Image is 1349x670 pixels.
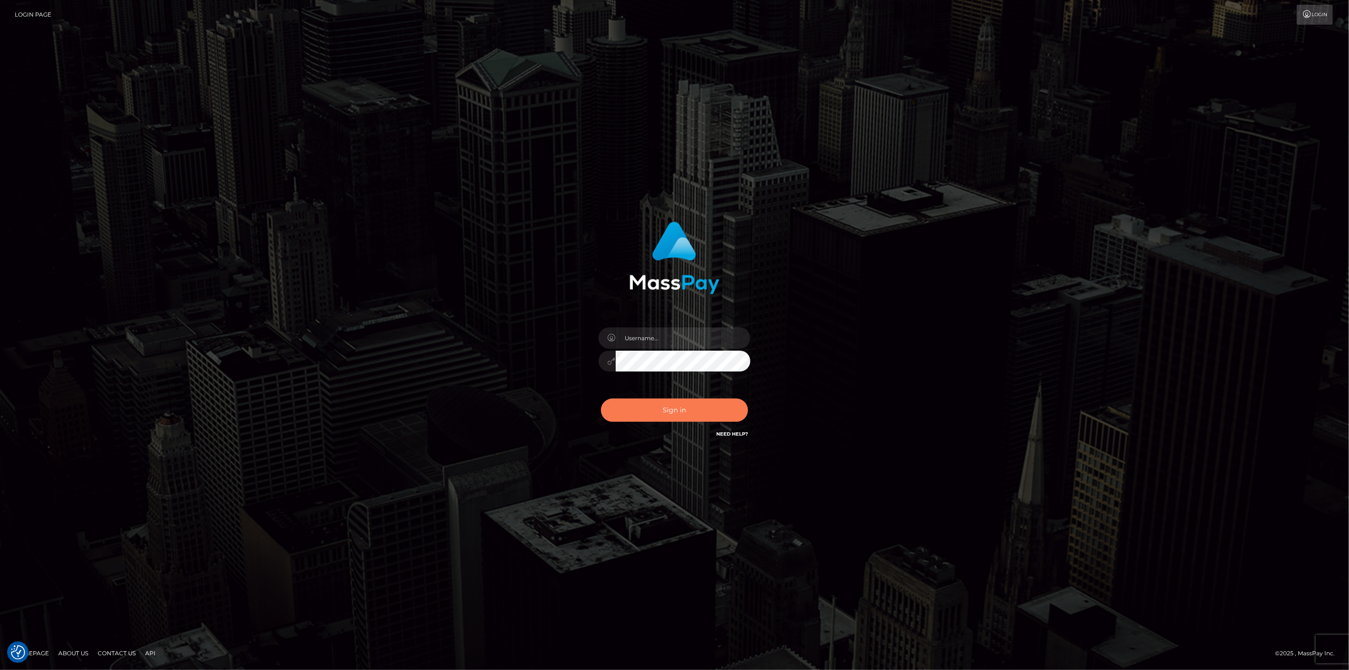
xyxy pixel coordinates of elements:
img: Revisit consent button [11,645,25,660]
a: Login [1297,5,1333,25]
button: Consent Preferences [11,645,25,660]
a: Login Page [15,5,51,25]
a: Homepage [10,646,53,661]
a: API [141,646,159,661]
input: Username... [616,327,750,349]
img: MassPay Login [629,222,720,294]
div: © 2025 , MassPay Inc. [1275,648,1342,659]
a: About Us [55,646,92,661]
a: Need Help? [716,431,748,437]
a: Contact Us [94,646,139,661]
button: Sign in [601,399,748,422]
